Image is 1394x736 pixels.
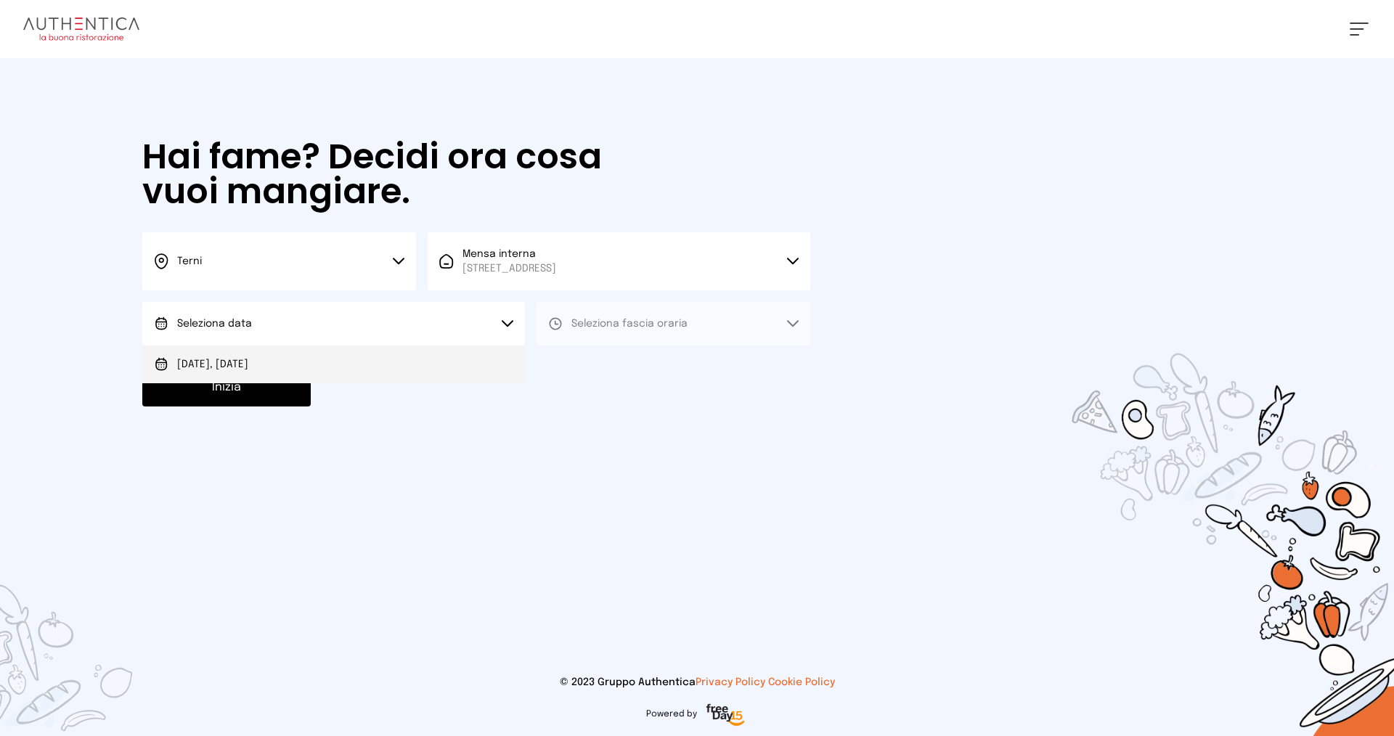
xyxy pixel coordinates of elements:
[696,677,765,687] a: Privacy Policy
[177,357,248,372] span: [DATE], [DATE]
[537,302,810,345] button: Seleziona fascia oraria
[571,319,688,329] span: Seleziona fascia oraria
[703,701,749,730] img: logo-freeday.3e08031.png
[177,319,252,329] span: Seleziona data
[142,302,525,345] button: Seleziona data
[23,675,1371,690] p: © 2023 Gruppo Authentica
[142,369,311,406] button: Inizia
[646,708,697,720] span: Powered by
[768,677,835,687] a: Cookie Policy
